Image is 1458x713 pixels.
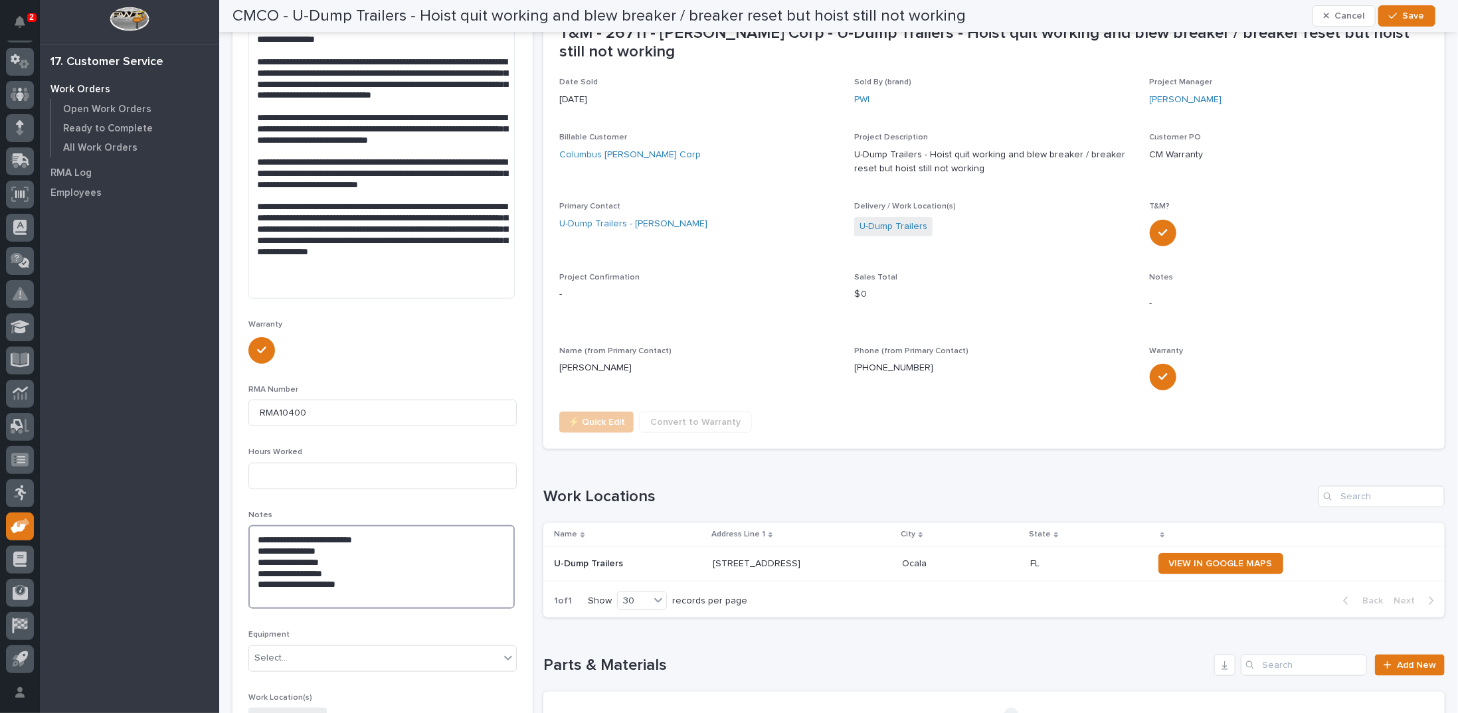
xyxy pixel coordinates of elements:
p: Name [554,527,577,542]
h2: CMCO - U-Dump Trailers - Hoist quit working and blew breaker / breaker reset but hoist still not ... [232,7,966,26]
img: Workspace Logo [110,7,149,31]
p: [STREET_ADDRESS] [713,556,803,570]
span: Equipment [248,631,290,639]
span: T&M? [1150,202,1170,210]
span: Add New [1397,661,1436,670]
a: RMA Log [40,163,219,183]
a: Work Orders [40,79,219,99]
p: [DATE] [559,93,838,107]
button: Cancel [1313,5,1376,27]
div: Select... [254,651,288,665]
span: Warranty [1150,347,1184,355]
span: Hours Worked [248,448,302,456]
span: Project Manager [1150,78,1213,86]
span: Back [1354,595,1383,607]
span: Phone (from Primary Contact) [854,347,968,355]
span: Billable Customer [559,133,627,141]
button: Convert to Warranty [639,412,752,433]
a: VIEW IN GOOGLE MAPS [1158,553,1283,574]
a: Open Work Orders [51,100,219,118]
button: Next [1388,595,1445,607]
span: Notes [1150,274,1174,281]
p: Address Line 1 [711,527,765,542]
p: U-Dump Trailers - Hoist quit working and blew breaker / breaker reset but hoist still not working [854,148,1133,176]
div: 17. Customer Service [50,55,163,70]
span: RMA Number [248,386,298,394]
p: State [1029,527,1051,542]
p: RMA Log [50,167,92,179]
p: Ocala [902,556,929,570]
div: Notifications2 [17,16,34,37]
span: Convert to Warranty [650,414,741,430]
p: 2 [29,13,34,22]
span: ⚡ Quick Edit [568,414,625,430]
p: [PERSON_NAME] [559,361,838,375]
a: Ready to Complete [51,119,219,137]
p: [PHONE_NUMBER] [854,361,933,375]
a: U-Dump Trailers - [PERSON_NAME] [559,217,707,231]
span: Sales Total [854,274,897,281]
button: Notifications [6,8,34,36]
input: Search [1319,486,1445,507]
span: Save [1403,10,1425,22]
span: Project Confirmation [559,274,640,281]
p: - [559,287,838,301]
span: Primary Contact [559,202,620,210]
a: Columbus [PERSON_NAME] Corp [559,148,701,162]
a: PWI [854,93,869,107]
p: Show [588,595,612,607]
a: All Work Orders [51,138,219,157]
span: Name (from Primary Contact) [559,347,672,355]
p: records per page [672,595,747,607]
a: Add New [1375,655,1445,676]
span: Warranty [248,321,282,329]
p: 1 of 1 [543,585,583,617]
button: ⚡ Quick Edit [559,412,634,433]
p: $ 0 [854,287,1133,301]
span: Work Location(s) [248,694,312,702]
p: Open Work Orders [63,104,151,116]
input: Search [1241,655,1367,676]
h1: Work Locations [543,487,1313,507]
p: U-Dump Trailers [554,556,626,570]
p: - [1150,297,1429,311]
span: Delivery / Work Location(s) [854,202,956,210]
tr: U-Dump TrailersU-Dump Trailers [STREET_ADDRESS][STREET_ADDRESS] OcalaOcala FLFL VIEW IN GOOGLE MAPS [543,546,1445,581]
p: FL [1030,556,1042,570]
p: All Work Orders [63,142,137,154]
span: Customer PO [1150,133,1202,141]
span: Cancel [1334,10,1364,22]
p: T&M - 26711 - [PERSON_NAME] Corp - U-Dump Trailers - Hoist quit working and blew breaker / breake... [559,24,1429,62]
p: Employees [50,187,102,199]
span: Sold By (brand) [854,78,911,86]
span: VIEW IN GOOGLE MAPS [1169,559,1273,568]
p: Ready to Complete [63,123,153,135]
h1: Parts & Materials [543,656,1209,675]
button: Back [1332,595,1388,607]
span: Next [1394,595,1423,607]
button: Save [1378,5,1435,27]
div: 30 [618,594,650,608]
a: [PERSON_NAME] [1150,93,1222,107]
p: City [901,527,915,542]
p: Work Orders [50,84,110,96]
span: Date Sold [559,78,598,86]
span: Notes [248,511,272,519]
p: CM Warranty [1150,148,1429,162]
a: U-Dump Trailers [860,220,927,234]
span: Project Description [854,133,928,141]
a: Employees [40,183,219,202]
